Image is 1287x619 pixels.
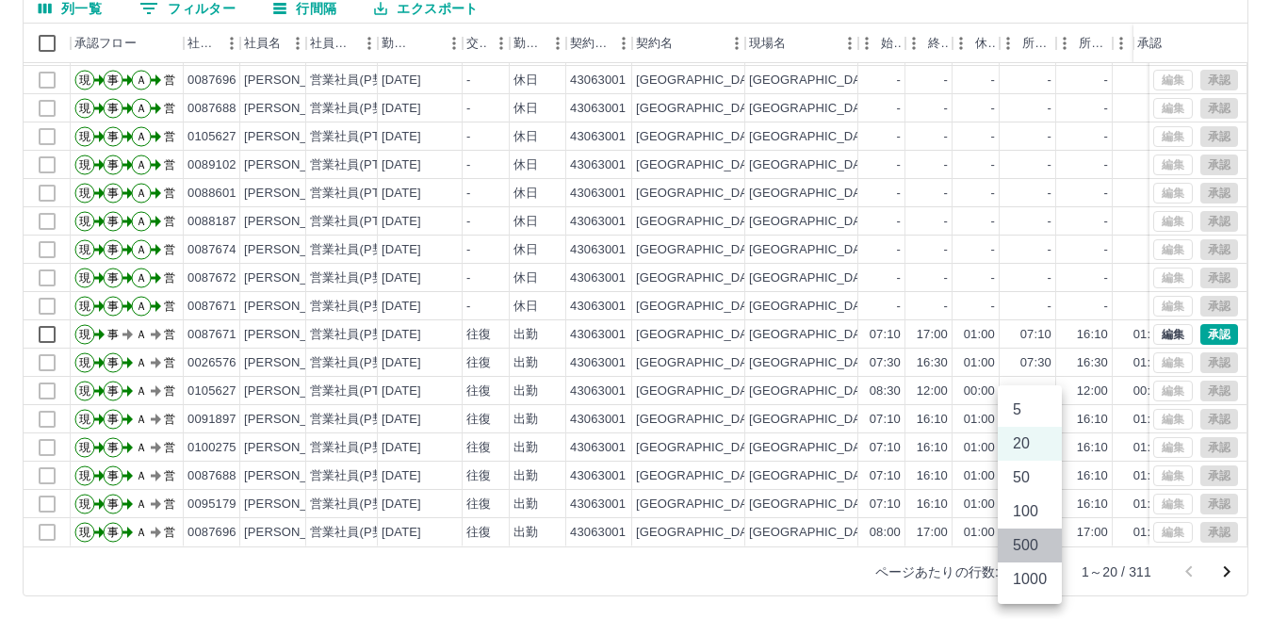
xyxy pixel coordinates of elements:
li: 1000 [998,562,1062,596]
li: 5 [998,393,1062,427]
li: 50 [998,461,1062,495]
li: 20 [998,427,1062,461]
li: 100 [998,495,1062,529]
li: 500 [998,529,1062,562]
